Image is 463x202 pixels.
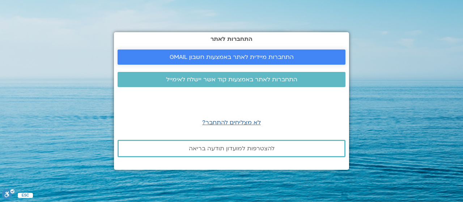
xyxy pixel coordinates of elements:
[170,54,294,60] span: התחברות מיידית לאתר באמצעות חשבון GMAIL
[118,36,345,42] h2: התחברות לאתר
[202,119,261,126] a: לא מצליחים להתחבר?
[189,145,275,152] span: להצטרפות למועדון תודעה בריאה
[118,72,345,87] a: התחברות לאתר באמצעות קוד אשר יישלח לאימייל
[118,50,345,65] a: התחברות מיידית לאתר באמצעות חשבון GMAIL
[118,140,345,157] a: להצטרפות למועדון תודעה בריאה
[166,76,297,83] span: התחברות לאתר באמצעות קוד אשר יישלח לאימייל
